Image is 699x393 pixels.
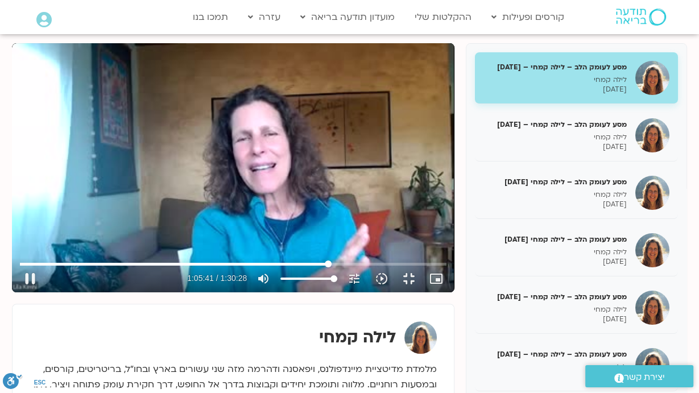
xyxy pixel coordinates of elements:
[486,6,570,28] a: קורסים ופעילות
[635,291,669,325] img: מסע לעומק הלב – לילה קמחי – 23/3/25
[616,9,666,26] img: תודעה בריאה
[483,119,627,130] h5: מסע לעומק הלב – לילה קמחי – [DATE]
[483,247,627,257] p: לילה קמחי
[635,233,669,267] img: מסע לעומק הלב – לילה קמחי 9/3/25
[483,349,627,359] h5: מסע לעומק הלב – לילה קמחי – [DATE]
[483,190,627,200] p: לילה קמחי
[585,365,693,387] a: יצירת קשר
[409,6,477,28] a: ההקלטות שלי
[404,321,437,354] img: לילה קמחי
[483,362,627,372] p: לילה קמחי
[635,118,669,152] img: מסע לעומק הלב – לילה קמחי – 16/2/25
[483,142,627,152] p: [DATE]
[483,315,627,324] p: [DATE]
[635,61,669,95] img: מסע לעומק הלב – לילה קמחי – 9/2/25
[483,292,627,302] h5: מסע לעומק הלב – לילה קמחי – [DATE]
[483,234,627,245] h5: מסע לעומק הלב – לילה קמחי [DATE]
[187,6,234,28] a: תמכו בנו
[295,6,400,28] a: מועדון תודעה בריאה
[624,370,665,385] span: יצירת קשר
[483,133,627,142] p: לילה קמחי
[483,177,627,187] h5: מסע לעומק הלב – לילה קמחי [DATE]
[635,176,669,210] img: מסע לעומק הלב – לילה קמחי 2/3/25
[483,305,627,315] p: לילה קמחי
[635,348,669,382] img: מסע לעומק הלב – לילה קמחי – 30/3/25
[483,200,627,209] p: [DATE]
[242,6,286,28] a: עזרה
[483,372,627,382] p: [DATE]
[30,362,437,392] p: מלמדת מדיטציית מיינדפולנס, ויפאסנה ודהרמה מזה שני עשורים בארץ ובחו״ל, בריטריטים, קורסים, ובמסעות ...
[319,326,396,348] strong: לילה קמחי
[483,75,627,85] p: לילה קמחי
[483,62,627,72] h5: מסע לעומק הלב – לילה קמחי – [DATE]
[483,257,627,267] p: [DATE]
[483,85,627,94] p: [DATE]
